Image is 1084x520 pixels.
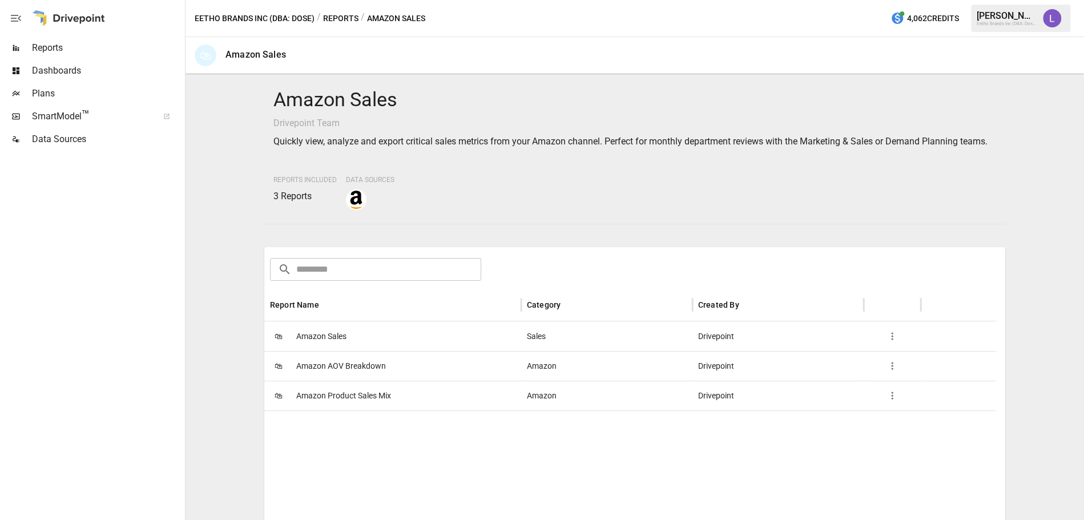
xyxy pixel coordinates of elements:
[740,297,756,313] button: Sort
[521,321,692,351] div: Sales
[195,45,216,66] div: 🛍
[692,351,864,381] div: Drivepoint
[270,387,287,404] span: 🛍
[296,352,386,381] span: Amazon AOV Breakdown
[1043,9,1061,27] img: Lindsay North
[195,11,315,26] button: Eetho Brands Inc (DBA: Dose)
[886,8,964,29] button: 4,062Credits
[698,300,739,309] div: Created By
[361,11,365,26] div: /
[273,135,996,148] p: Quickly view, analyze and export critical sales metrics from your Amazon channel. Perfect for mon...
[225,49,286,60] div: Amazon Sales
[296,322,346,351] span: Amazon Sales
[82,108,90,122] span: ™
[346,176,394,184] span: Data Sources
[320,297,336,313] button: Sort
[692,381,864,410] div: Drivepoint
[907,11,959,26] span: 4,062 Credits
[270,300,319,309] div: Report Name
[692,321,864,351] div: Drivepoint
[273,116,996,130] p: Drivepoint Team
[32,110,151,123] span: SmartModel
[270,328,287,345] span: 🛍
[32,41,183,55] span: Reports
[317,11,321,26] div: /
[521,381,692,410] div: Amazon
[521,351,692,381] div: Amazon
[273,88,996,112] h4: Amazon Sales
[270,357,287,374] span: 🛍
[977,10,1036,21] div: [PERSON_NAME]
[562,297,578,313] button: Sort
[32,64,183,78] span: Dashboards
[977,21,1036,26] div: Eetho Brands Inc (DBA: Dose)
[1036,2,1068,34] button: Lindsay North
[273,190,337,203] p: 3 Reports
[273,176,337,184] span: Reports Included
[32,87,183,100] span: Plans
[32,132,183,146] span: Data Sources
[347,191,365,209] img: amazon
[296,381,391,410] span: Amazon Product Sales Mix
[527,300,561,309] div: Category
[323,11,358,26] button: Reports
